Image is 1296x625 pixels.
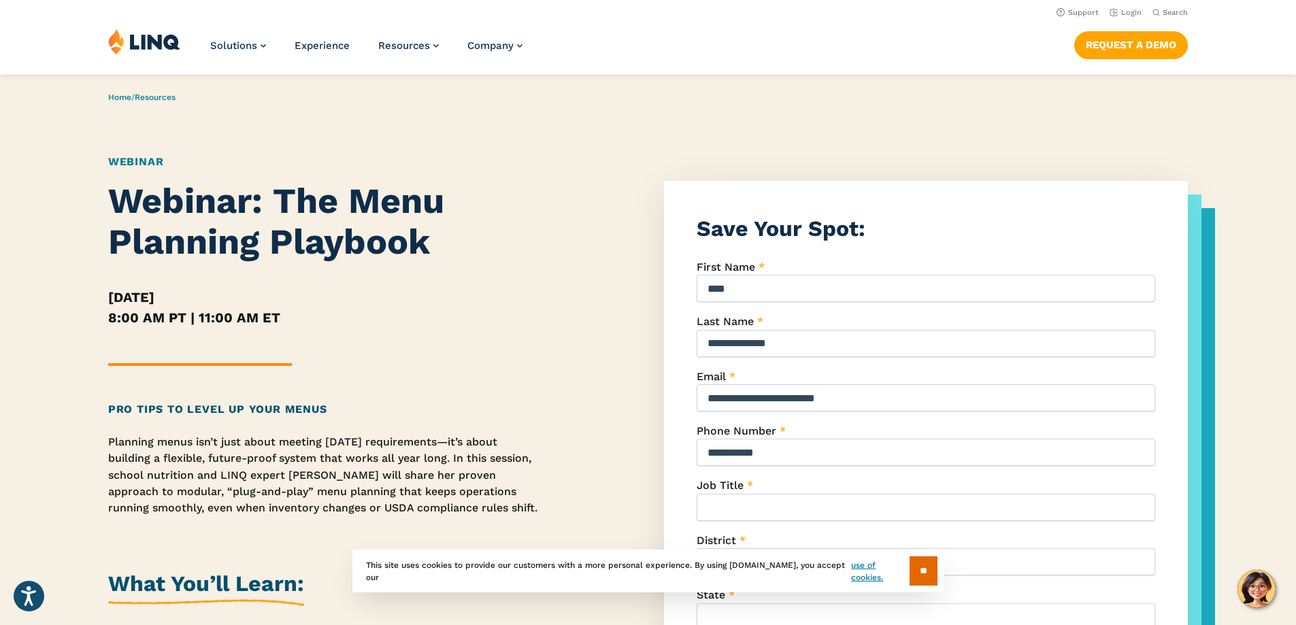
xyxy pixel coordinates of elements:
[1152,7,1188,18] button: Open Search Bar
[1074,31,1188,58] a: Request a Demo
[697,479,744,492] span: Job Title
[1057,8,1099,17] a: Support
[108,569,304,606] h2: What You’ll Learn:
[108,92,176,102] span: /
[697,315,754,328] span: Last Name
[1074,29,1188,58] nav: Button Navigation
[352,550,944,592] div: This site uses cookies to provide our customers with a more personal experience. By using [DOMAIN...
[467,39,522,52] a: Company
[1163,8,1188,17] span: Search
[108,287,539,307] h5: [DATE]
[851,559,909,584] a: use of cookies.
[108,29,180,54] img: LINQ | K‑12 Software
[108,92,131,102] a: Home
[697,424,776,437] span: Phone Number
[210,29,522,73] nav: Primary Navigation
[1110,8,1142,17] a: Login
[1237,570,1276,608] button: Hello, have a question? Let’s chat.
[210,39,266,52] a: Solutions
[697,370,726,383] span: Email
[378,39,430,52] span: Resources
[108,401,539,418] h2: Pro Tips to Level Up Your Menus
[108,307,539,328] h5: 8:00 AM PT | 11:00 AM ET
[697,216,865,241] strong: Save Your Spot:
[108,181,539,263] h1: Webinar: The Menu Planning Playbook
[467,39,514,52] span: Company
[108,155,164,168] a: Webinar
[697,534,736,547] span: District
[697,260,755,273] span: First Name
[210,39,257,52] span: Solutions
[135,92,176,102] a: Resources
[108,434,539,517] p: Planning menus isn’t just about meeting [DATE] requirements—it’s about building a flexible, futur...
[378,39,439,52] a: Resources
[295,39,350,52] a: Experience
